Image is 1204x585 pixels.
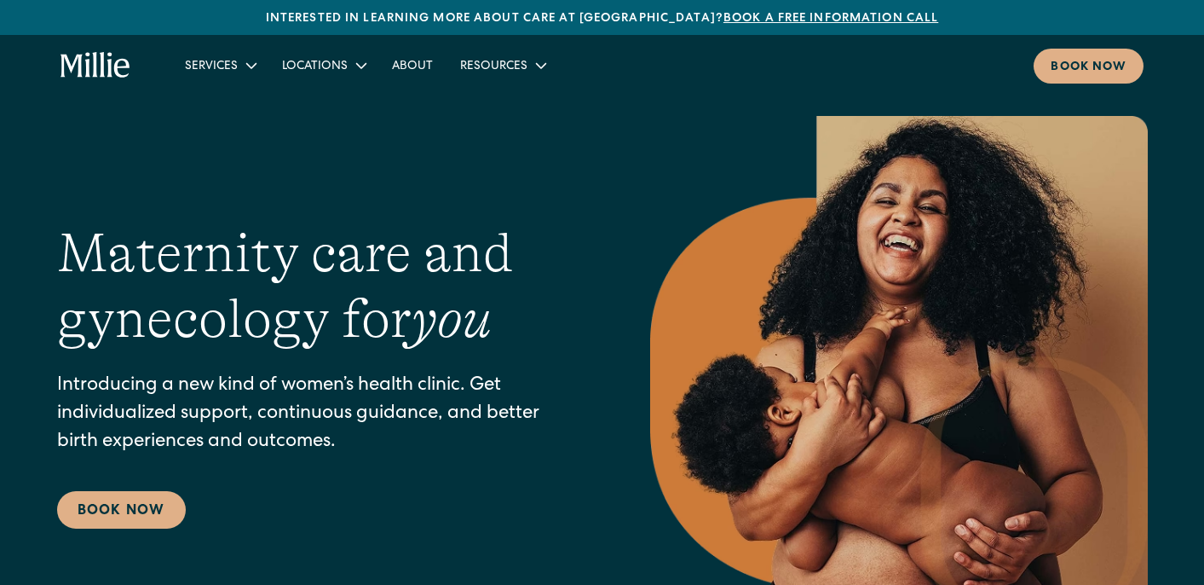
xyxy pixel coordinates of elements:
[460,58,527,76] div: Resources
[378,51,446,79] a: About
[60,52,131,79] a: home
[446,51,558,79] div: Resources
[282,58,348,76] div: Locations
[57,491,186,529] a: Book Now
[1034,49,1144,84] a: Book now
[185,58,238,76] div: Services
[412,288,492,350] em: you
[171,51,268,79] div: Services
[268,51,378,79] div: Locations
[723,13,938,25] a: Book a free information call
[1051,59,1126,77] div: Book now
[57,373,582,457] p: Introducing a new kind of women’s health clinic. Get individualized support, continuous guidance,...
[57,221,582,352] h1: Maternity care and gynecology for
